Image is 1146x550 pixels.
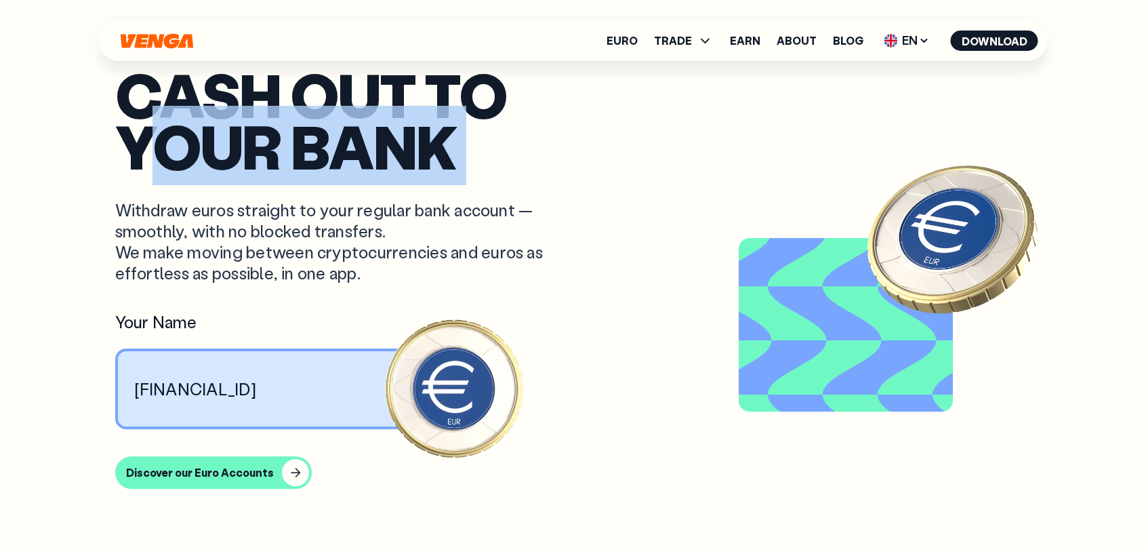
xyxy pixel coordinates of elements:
img: EURO coin [851,136,1055,340]
a: Blog [833,35,863,46]
a: Euro [607,35,638,46]
p: Cash out to your bank [115,68,1031,172]
p: Withdraw euros straight to your regular bank account — smoothly, with no blocked transfers. We ma... [115,199,544,284]
img: flag-uk [884,34,898,47]
button: Discover our Euro Accounts [115,456,312,489]
a: Earn [730,35,760,46]
p: [FINANCIAL_ID] [134,378,257,399]
button: Download [951,31,1038,51]
video: Video background [744,243,947,406]
span: TRADE [654,35,692,46]
span: EN [880,30,935,52]
div: Your Name [115,311,454,332]
svg: Home [119,33,195,49]
a: About [777,35,817,46]
span: TRADE [654,33,714,49]
img: Euro coin [381,315,527,461]
a: Discover our Euro Accounts [115,456,1031,489]
div: Discover our Euro Accounts [126,466,274,479]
